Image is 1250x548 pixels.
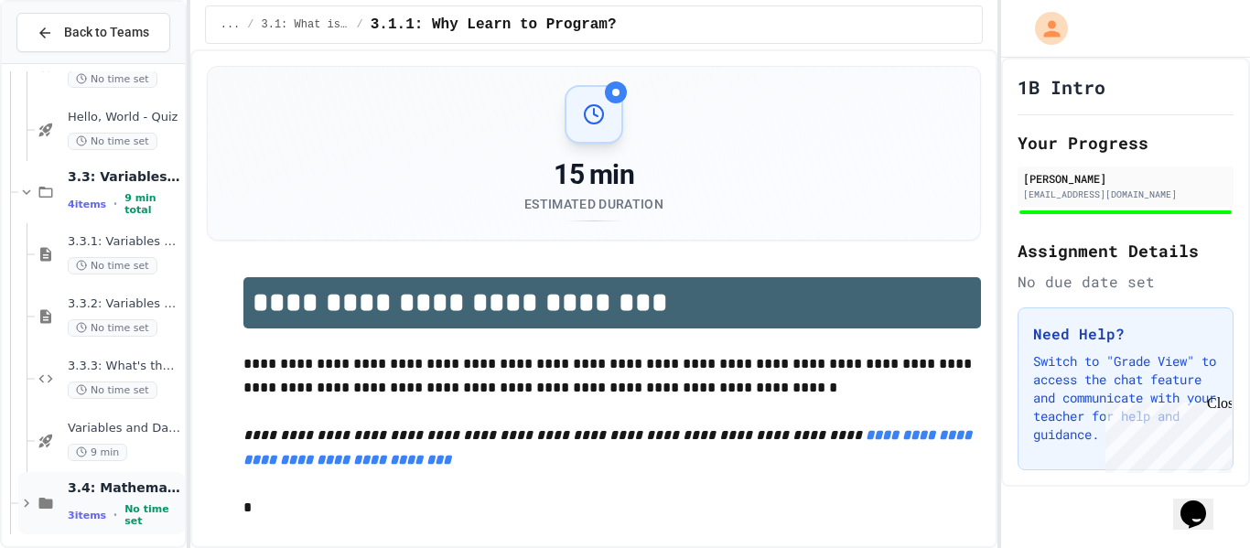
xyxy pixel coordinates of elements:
[1018,238,1234,263] h2: Assignment Details
[124,192,181,216] span: 9 min total
[68,70,157,88] span: No time set
[1023,188,1228,201] div: [EMAIL_ADDRESS][DOMAIN_NAME]
[113,197,117,211] span: •
[68,444,127,461] span: 9 min
[68,421,181,436] span: Variables and Data types - quiz
[68,234,181,250] span: 3.3.1: Variables and Data Types
[68,479,181,496] span: 3.4: Mathematical Operators
[1033,352,1218,444] p: Switch to "Grade View" to access the chat feature and communicate with your teacher for help and ...
[247,17,253,32] span: /
[68,257,157,274] span: No time set
[1023,170,1228,187] div: [PERSON_NAME]
[113,508,117,522] span: •
[524,195,663,213] div: Estimated Duration
[357,17,363,32] span: /
[524,158,663,191] div: 15 min
[1016,7,1072,49] div: My Account
[1098,395,1232,473] iframe: chat widget
[68,110,181,125] span: Hello, World - Quiz
[68,133,157,150] span: No time set
[1033,323,1218,345] h3: Need Help?
[1018,130,1234,156] h2: Your Progress
[371,14,617,36] span: 3.1.1: Why Learn to Program?
[68,319,157,337] span: No time set
[64,23,149,42] span: Back to Teams
[221,17,241,32] span: ...
[262,17,350,32] span: 3.1: What is Code?
[124,503,181,527] span: No time set
[68,199,106,210] span: 4 items
[7,7,126,116] div: Chat with us now!Close
[1173,475,1232,530] iframe: chat widget
[68,510,106,521] span: 3 items
[68,296,181,312] span: 3.3.2: Variables and Data Types - Review
[16,13,170,52] button: Back to Teams
[68,381,157,399] span: No time set
[68,359,181,374] span: 3.3.3: What's the Type?
[1018,271,1234,293] div: No due date set
[1018,74,1105,100] h1: 1B Intro
[68,168,181,185] span: 3.3: Variables and Data Types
